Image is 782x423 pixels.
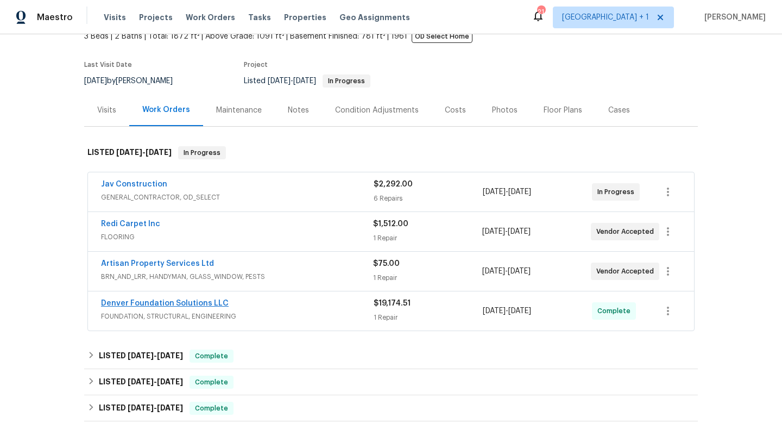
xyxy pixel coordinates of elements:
span: - [116,148,172,156]
span: Complete [191,403,232,414]
span: [DATE] [508,268,531,275]
h6: LISTED [99,350,183,363]
div: Photos [492,105,518,116]
div: 1 Repair [373,233,482,244]
div: Costs [445,105,466,116]
a: Artisan Property Services Ltd [101,260,214,268]
span: - [483,306,531,316]
span: Listed [244,77,370,85]
span: Complete [191,351,232,362]
a: Jav Construction [101,181,167,188]
span: Vendor Accepted [596,226,658,237]
span: [DATE] [482,228,505,235]
span: [DATE] [84,77,107,85]
span: FOUNDATION, STRUCTURAL, ENGINEERING [101,311,374,322]
span: Visits [104,12,126,23]
div: Visits [97,105,116,116]
span: [DATE] [128,378,154,385]
span: In Progress [179,147,225,158]
span: [DATE] [157,378,183,385]
div: LISTED [DATE]-[DATE]In Progress [84,135,698,170]
a: Redi Carpet Inc [101,220,160,228]
span: [DATE] [508,228,531,235]
span: [DATE] [293,77,316,85]
h6: LISTED [87,146,172,159]
span: Complete [597,306,635,316]
span: In Progress [597,186,639,197]
div: Floor Plans [544,105,582,116]
h6: LISTED [99,376,183,389]
div: Cases [608,105,630,116]
span: [DATE] [482,268,505,275]
div: by [PERSON_NAME] [84,74,186,88]
span: $75.00 [373,260,400,268]
span: [DATE] [128,352,154,359]
span: [DATE] [157,404,183,412]
span: [DATE] [508,188,531,196]
span: [DATE] [483,307,506,315]
span: Vendor Accepted [596,266,658,277]
div: 1 Repair [373,272,482,283]
div: Condition Adjustments [335,105,419,116]
div: LISTED [DATE]-[DATE]Complete [84,395,698,421]
span: OD Select Home [412,30,472,43]
div: Work Orders [142,104,190,115]
h6: LISTED [99,402,183,415]
span: - [482,266,531,277]
span: [PERSON_NAME] [700,12,766,23]
span: Project [244,61,268,68]
span: GENERAL_CONTRACTOR, OD_SELECT [101,192,374,203]
span: Geo Assignments [339,12,410,23]
span: [DATE] [508,307,531,315]
span: [DATE] [483,188,506,196]
span: Properties [284,12,326,23]
span: - [128,352,183,359]
span: - [128,404,183,412]
span: - [128,378,183,385]
span: $19,174.51 [374,300,411,307]
div: 6 Repairs [374,193,483,204]
span: Complete [191,377,232,388]
span: [DATE] [116,148,142,156]
span: - [483,186,531,197]
span: Last Visit Date [84,61,132,68]
a: Denver Foundation Solutions LLC [101,300,229,307]
div: 1 Repair [374,312,483,323]
div: LISTED [DATE]-[DATE]Complete [84,369,698,395]
div: LISTED [DATE]-[DATE]Complete [84,343,698,369]
span: $2,292.00 [374,181,413,188]
span: $1,512.00 [373,220,408,228]
div: Notes [288,105,309,116]
span: FLOORING [101,232,373,242]
span: In Progress [324,78,369,84]
span: BRN_AND_LRR, HANDYMAN, GLASS_WINDOW, PESTS [101,271,373,282]
span: - [268,77,316,85]
span: - [482,226,531,237]
span: Projects [139,12,173,23]
span: Tasks [248,14,271,21]
span: [DATE] [146,148,172,156]
span: [GEOGRAPHIC_DATA] + 1 [562,12,649,23]
span: [DATE] [128,404,154,412]
span: 3 Beds | 2 Baths | Total: 1872 ft² | Above Grade: 1091 ft² | Basement Finished: 781 ft² | 1961 [84,31,478,42]
span: [DATE] [268,77,291,85]
span: Work Orders [186,12,235,23]
div: 21 [537,7,545,17]
span: Maestro [37,12,73,23]
span: [DATE] [157,352,183,359]
div: Maintenance [216,105,262,116]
